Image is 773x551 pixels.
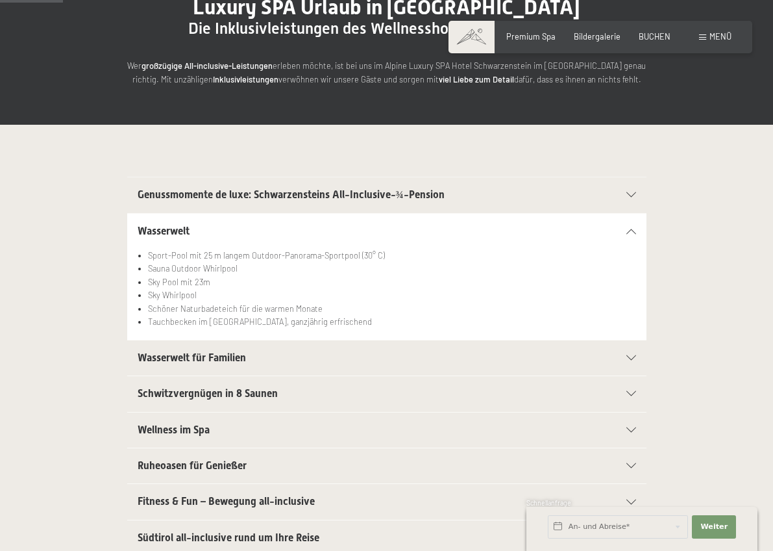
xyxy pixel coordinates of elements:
a: BUCHEN [639,31,670,42]
span: Schnellanfrage [526,499,571,507]
span: Schwitzvergnügen in 8 Saunen [138,387,278,400]
span: Wasserwelt [138,225,190,237]
span: Ruheoasen für Genießer [138,459,247,472]
li: Schöner Naturbadeteich für die warmen Monate [148,302,635,315]
li: Tauchbecken im [GEOGRAPHIC_DATA], ganzjährig erfrischend [148,315,635,328]
strong: viel Liebe zum Detail [439,74,514,84]
span: Menü [709,31,731,42]
p: Wer erleben möchte, ist bei uns im Alpine Luxury SPA Hotel Schwarzenstein im [GEOGRAPHIC_DATA] ge... [127,59,646,86]
strong: großzügige All-inclusive-Leistungen [141,60,273,71]
span: Wasserwelt für Familien [138,352,246,364]
li: Sky Pool mit 23m [148,275,635,288]
a: Premium Spa [506,31,556,42]
strong: Inklusivleistungen [213,74,278,84]
span: Die Inklusivleistungen des Wellnesshotels Schwarzenstein [188,19,585,38]
span: Wellness im Spa [138,424,210,436]
button: Weiter [692,515,736,539]
span: Genussmomente de luxe: Schwarzensteins All-Inclusive-¾-Pension [138,188,445,201]
li: Sport-Pool mit 25 m langem Outdoor-Panorama-Sportpool (30° C) [148,249,635,262]
li: Sauna Outdoor Whirlpool [148,262,635,275]
a: Bildergalerie [574,31,620,42]
span: Südtirol all-inclusive rund um Ihre Reise [138,532,319,544]
span: Fitness & Fun – Bewegung all-inclusive [138,495,315,507]
li: Sky Whirlpool [148,288,635,301]
span: Weiter [700,522,728,532]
